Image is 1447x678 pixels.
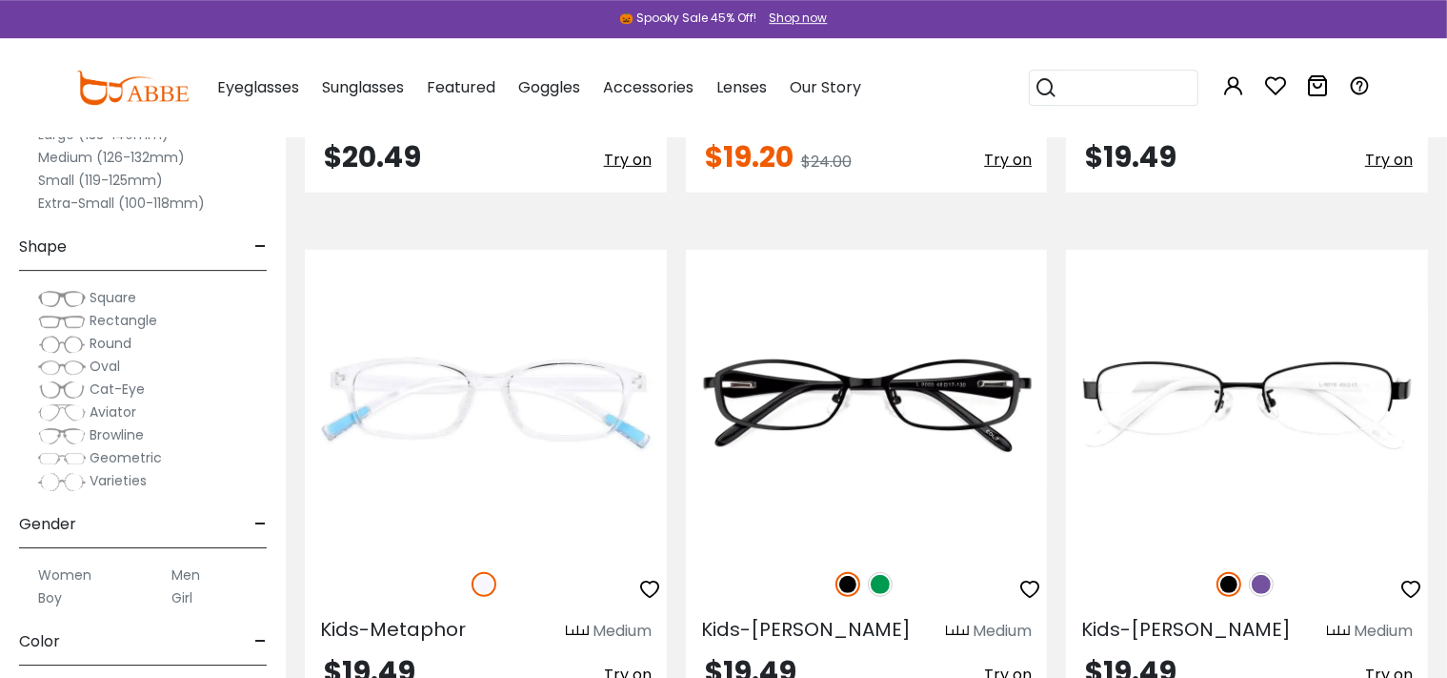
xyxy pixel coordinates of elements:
[716,76,767,98] span: Lenses
[38,586,62,609] label: Boy
[1216,572,1241,597] img: Black
[518,76,580,98] span: Goggles
[90,288,136,307] span: Square
[604,143,652,177] button: Try on
[38,403,86,422] img: Aviator.png
[835,572,860,597] img: Black
[1066,250,1428,551] img: Black Kids-Charmaine - Metal ,Adjust Nose Pads
[38,312,86,331] img: Rectangle.png
[984,143,1032,177] button: Try on
[90,471,147,490] span: Varieties
[322,76,404,98] span: Sunglasses
[1081,616,1291,643] span: Kids-[PERSON_NAME]
[38,335,86,354] img: Round.png
[305,250,667,551] img: Translucent Kids-Metaphor - TR ,Universal Bridge Fit
[254,619,267,665] span: -
[1365,149,1413,171] span: Try on
[472,572,496,597] img: Translucent
[38,564,91,586] label: Women
[984,149,1032,171] span: Try on
[603,76,693,98] span: Accessories
[19,224,67,270] span: Shape
[90,311,157,330] span: Rectangle
[38,169,163,192] label: Small (119-125mm)
[76,71,189,105] img: abbeglasses.com
[946,625,969,639] img: size ruler
[686,250,1048,551] img: Black Kids-Caspar - Metal ,Adjust Nose Pads
[760,10,828,26] a: Shop now
[620,10,757,27] div: 🎃 Spooky Sale 45% Off!
[1327,625,1350,639] img: size ruler
[320,616,466,643] span: Kids-Metaphor
[38,426,86,445] img: Browline.png
[566,625,589,639] img: size ruler
[254,224,267,270] span: -
[1354,620,1413,643] div: Medium
[19,619,60,665] span: Color
[171,586,192,609] label: Girl
[38,380,86,400] img: Cat-Eye.png
[90,425,144,444] span: Browline
[790,76,861,98] span: Our Story
[324,136,421,177] span: $20.49
[90,357,120,376] span: Oval
[171,564,200,586] label: Men
[38,146,185,169] label: Medium (126-132mm)
[38,192,205,215] label: Extra-Small (100-118mm)
[1365,143,1413,177] button: Try on
[801,151,852,173] span: $24.00
[705,136,794,177] span: $19.20
[90,402,136,421] span: Aviator
[1249,572,1274,597] img: Purple
[427,76,495,98] span: Featured
[38,289,86,308] img: Square.png
[701,616,911,643] span: Kids-[PERSON_NAME]
[38,358,86,377] img: Oval.png
[604,149,652,171] span: Try on
[38,449,86,468] img: Geometric.png
[973,620,1032,643] div: Medium
[38,472,86,492] img: Varieties.png
[770,10,828,27] div: Shop now
[19,502,76,547] span: Gender
[90,448,162,467] span: Geometric
[217,76,299,98] span: Eyeglasses
[868,572,893,597] img: Green
[254,502,267,547] span: -
[90,380,145,399] span: Cat-Eye
[90,334,131,353] span: Round
[593,620,652,643] div: Medium
[1085,136,1176,177] span: $19.49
